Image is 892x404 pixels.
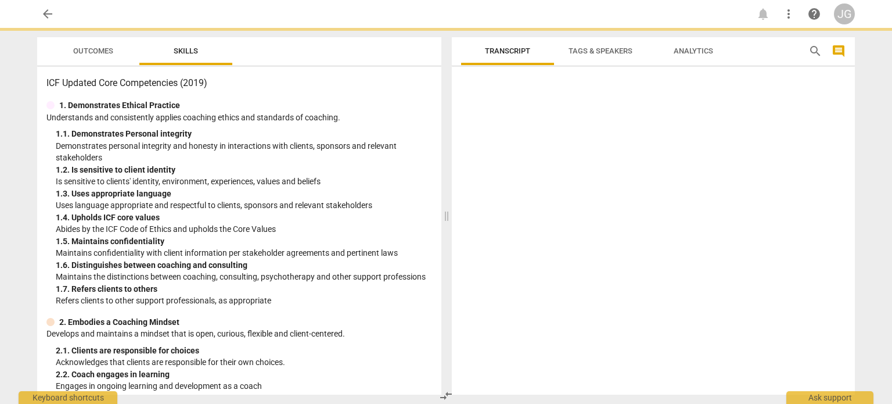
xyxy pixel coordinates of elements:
[834,3,855,24] button: JG
[56,247,432,259] p: Maintains confidentiality with client information per stakeholder agreements and pertinent laws
[56,259,432,271] div: 1. 6. Distinguishes between coaching and consulting
[569,47,632,55] span: Tags & Speakers
[56,295,432,307] p: Refers clients to other support professionals, as appropriate
[832,44,846,58] span: comment
[806,42,825,60] button: Search
[56,164,432,176] div: 1. 2. Is sensitive to client identity
[56,188,432,200] div: 1. 3. Uses appropriate language
[56,128,432,140] div: 1. 1. Demonstrates Personal integrity
[808,44,822,58] span: search
[674,47,713,55] span: Analytics
[174,47,198,55] span: Skills
[56,212,432,224] div: 1. 4. Upholds ICF core values
[46,76,432,90] h3: ICF Updated Core Competencies (2019)
[56,369,432,381] div: 2. 2. Coach engages in learning
[782,7,796,21] span: more_vert
[73,47,113,55] span: Outcomes
[804,3,825,24] a: Help
[807,7,821,21] span: help
[56,223,432,235] p: Abides by the ICF Code of Ethics and upholds the Core Values
[56,199,432,212] p: Uses language appropriate and respectful to clients, sponsors and relevant stakeholders
[829,42,848,60] button: Show/Hide comments
[46,328,432,340] p: Develops and maintains a mindset that is open, curious, flexible and client-centered.
[56,283,432,295] div: 1. 7. Refers clients to others
[485,47,530,55] span: Transcript
[56,140,432,164] p: Demonstrates personal integrity and honesty in interactions with clients, sponsors and relevant s...
[19,391,117,404] div: Keyboard shortcuts
[56,345,432,357] div: 2. 1. Clients are responsible for choices
[56,176,432,188] p: Is sensitive to clients' identity, environment, experiences, values and beliefs
[56,235,432,248] div: 1. 5. Maintains confidentiality
[41,7,55,21] span: arrow_back
[56,271,432,283] p: Maintains the distinctions between coaching, consulting, psychotherapy and other support professions
[46,112,432,124] p: Understands and consistently applies coaching ethics and standards of coaching.
[59,99,180,112] p: 1. Demonstrates Ethical Practice
[56,356,432,369] p: Acknowledges that clients are responsible for their own choices.
[56,380,432,392] p: Engages in ongoing learning and development as a coach
[59,316,179,328] p: 2. Embodies a Coaching Mindset
[786,391,873,404] div: Ask support
[439,389,453,403] span: compare_arrows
